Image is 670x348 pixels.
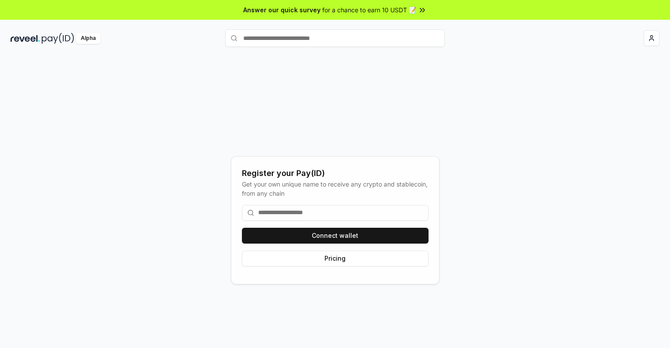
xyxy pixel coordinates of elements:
img: pay_id [42,33,74,44]
button: Connect wallet [242,228,429,244]
button: Pricing [242,251,429,266]
div: Register your Pay(ID) [242,167,429,179]
span: for a chance to earn 10 USDT 📝 [322,5,416,14]
span: Answer our quick survey [243,5,321,14]
div: Alpha [76,33,101,44]
img: reveel_dark [11,33,40,44]
div: Get your own unique name to receive any crypto and stablecoin, from any chain [242,179,429,198]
